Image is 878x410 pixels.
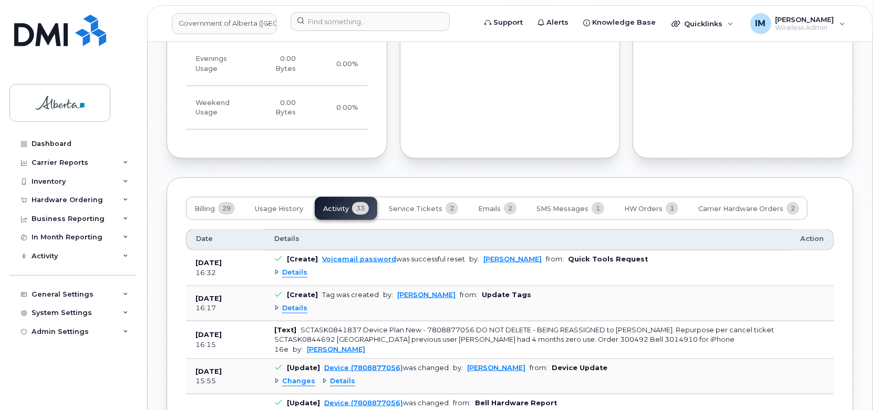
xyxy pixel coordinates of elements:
div: was changed [324,364,449,372]
span: SMS Messages [536,205,588,213]
span: [PERSON_NAME] [776,15,834,24]
span: 1 [666,202,678,215]
b: Quick Tools Request [568,255,648,263]
div: Quicklinks [664,13,741,34]
a: Device (7808877056) [324,399,403,407]
td: 0.00% [305,86,368,130]
span: 2 [787,202,799,215]
a: [PERSON_NAME] [307,345,365,353]
span: 2 [504,202,517,215]
span: Support [493,17,523,28]
a: Support [477,12,530,33]
b: Bell Hardware Report [475,399,557,407]
td: 0.00 Bytes [250,86,305,130]
b: [DATE] [195,331,222,339]
a: Voicemail password [322,255,396,263]
input: Find something... [291,12,450,31]
b: [Text] [274,326,296,334]
div: Iris MacKinnon [743,13,853,34]
tr: Weekdays from 6:00pm to 8:00am [186,42,368,86]
span: Carrier Hardware Orders [698,205,783,213]
span: Quicklinks [684,19,722,28]
div: SCTASK0841837 Device Plan New - 7808877056 DO NOT DELETE - BEING REASSIGNED to [PERSON_NAME]. Rep... [274,326,774,353]
b: [DATE] [195,259,222,267]
a: Device (7808877056) [324,364,403,372]
span: Service Tickets [389,205,442,213]
a: Knowledge Base [576,12,663,33]
span: by: [293,345,303,353]
div: 16:17 [195,303,255,313]
span: from: [530,364,548,372]
span: from: [546,255,564,263]
span: Wireless Admin [776,24,834,32]
a: [PERSON_NAME] [397,291,456,299]
b: [Create] [287,291,318,299]
div: was changed [324,399,449,407]
b: Device Update [552,364,607,372]
b: [Update] [287,364,320,372]
span: by: [453,364,463,372]
span: IM [756,17,766,30]
a: Government of Alberta (GOA) [172,13,277,34]
span: Changes [282,376,315,386]
span: Billing [194,205,215,213]
th: Action [791,229,834,250]
span: by: [469,255,479,263]
span: Emails [478,205,501,213]
span: Details [282,303,307,313]
b: Update Tags [482,291,531,299]
span: by: [383,291,393,299]
span: Date [196,234,213,244]
td: 0.00% [305,42,368,86]
a: Alerts [530,12,576,33]
b: [Update] [287,399,320,407]
td: Weekend Usage [186,86,250,130]
a: [PERSON_NAME] [483,255,542,263]
div: 16:15 [195,340,255,350]
tr: Friday from 6:00pm to Monday 8:00am [186,86,368,130]
span: Usage History [255,205,303,213]
div: 16:32 [195,268,255,278]
div: 15:55 [195,376,255,386]
span: Knowledge Base [592,17,656,28]
td: Evenings Usage [186,42,250,86]
a: [PERSON_NAME] [467,364,525,372]
span: 1 [592,202,604,215]
span: Details [274,234,299,244]
td: 0.00 Bytes [250,42,305,86]
div: Tag was created [322,291,379,299]
span: HW Orders [624,205,663,213]
b: [Create] [287,255,318,263]
b: [DATE] [195,295,222,302]
span: Alerts [546,17,569,28]
div: was successful reset [322,255,465,263]
b: [DATE] [195,367,222,375]
span: Details [282,268,307,278]
span: 2 [446,202,458,215]
span: Details [330,376,355,386]
span: from: [460,291,478,299]
span: 29 [218,202,235,215]
span: from: [453,399,471,407]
